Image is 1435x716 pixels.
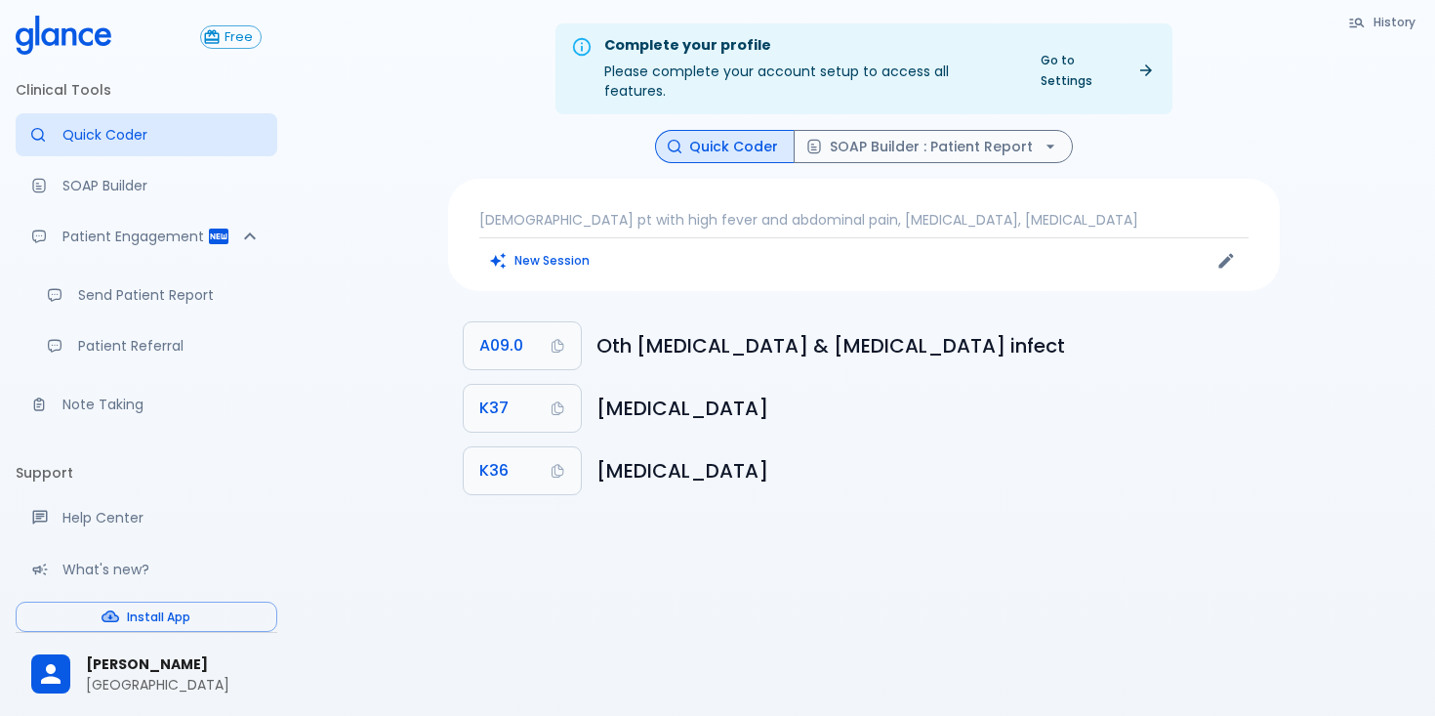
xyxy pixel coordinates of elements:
button: Install App [16,602,277,632]
a: Get help from our support team [16,496,277,539]
h6: Other gastroenteritis and colitis of infectious origin [596,330,1264,361]
button: Edit [1211,246,1241,275]
div: Please complete your account setup to access all features. [604,29,1013,108]
p: [GEOGRAPHIC_DATA] [86,675,262,695]
a: Send a patient summary [31,274,277,316]
a: Click to view or change your subscription [200,25,277,49]
button: Quick Coder [655,130,795,164]
p: Note Taking [62,395,262,414]
h6: Other appendicitis [596,455,1264,486]
span: K36 [479,457,509,484]
p: SOAP Builder [62,176,262,195]
button: Clears all inputs and results. [479,246,601,274]
button: History [1338,8,1427,36]
span: A09.0 [479,332,523,359]
div: Recent updates and feature releases [16,548,277,591]
a: Advanced note-taking [16,383,277,426]
a: Docugen: Compose a clinical documentation in seconds [16,164,277,207]
button: Copy Code K36 to clipboard [464,447,581,494]
a: Moramiz: Find ICD10AM codes instantly [16,113,277,156]
p: Quick Coder [62,125,262,145]
h6: Unspecified appendicitis [596,393,1264,424]
button: Copy Code K37 to clipboard [464,385,581,432]
li: Support [16,449,277,496]
span: Free [217,30,261,45]
div: Complete your profile [604,35,1013,57]
a: Receive patient referrals [31,324,277,367]
p: Send Patient Report [78,285,262,305]
a: Go to Settings [1029,46,1165,95]
button: Copy Code A09.0 to clipboard [464,322,581,369]
p: [DEMOGRAPHIC_DATA] pt with high fever and abdominal pain, [MEDICAL_DATA], [MEDICAL_DATA] [479,210,1249,230]
p: Patient Referral [78,336,262,356]
p: Patient Engagement [62,227,207,246]
button: SOAP Builder : Patient Report [794,130,1073,164]
div: Patient Reports & Referrals [16,215,277,258]
span: [PERSON_NAME] [86,654,262,675]
span: K37 [479,395,509,422]
li: Clinical Tools [16,66,277,113]
div: [PERSON_NAME][GEOGRAPHIC_DATA] [16,641,277,708]
button: Free [200,25,262,49]
p: What's new? [62,560,262,579]
p: Help Center [62,508,262,527]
